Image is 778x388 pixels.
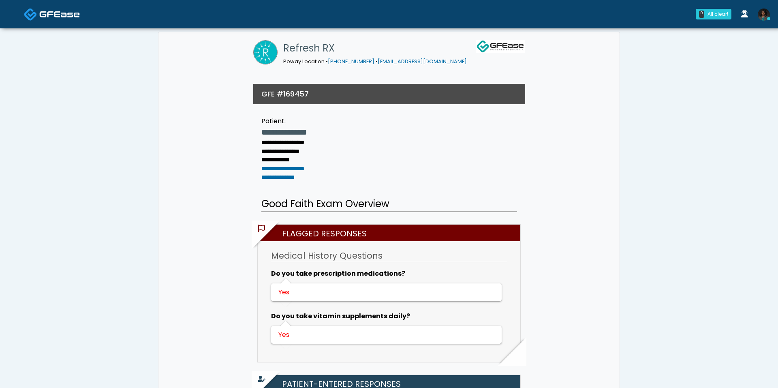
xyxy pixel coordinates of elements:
[326,58,328,65] span: •
[699,11,704,18] div: 0
[24,1,80,27] a: Docovia
[691,6,736,23] a: 0 All clear!
[24,8,37,21] img: Docovia
[328,58,374,65] a: [PHONE_NUMBER]
[261,197,517,212] h2: Good Faith Exam Overview
[476,40,525,53] img: GFEase Logo
[271,269,405,278] b: Do you take prescription medications?
[283,40,467,56] h1: Refresh RX
[261,116,307,126] div: Patient:
[271,250,507,262] h3: Medical History Questions
[39,10,80,18] img: Docovia
[707,11,728,18] div: All clear!
[278,287,493,297] div: Yes
[758,9,770,21] img: Rukayat Bojuwon
[261,89,309,99] h3: GFE #169457
[283,58,467,65] small: Poway Location
[271,311,410,321] b: Do you take vitamin supplements daily?
[378,58,467,65] a: [EMAIL_ADDRESS][DOMAIN_NAME]
[376,58,378,65] span: •
[253,40,278,64] img: Refresh RX
[262,225,520,241] h2: Flagged Responses
[278,330,493,340] div: Yes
